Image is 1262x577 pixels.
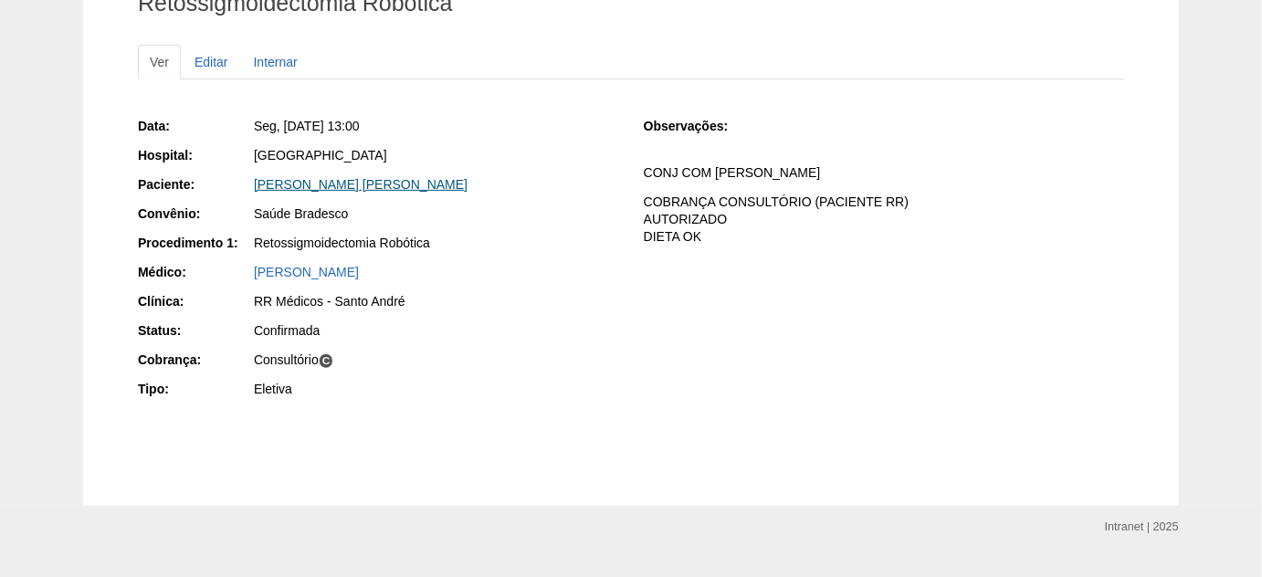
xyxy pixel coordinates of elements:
[138,45,181,79] a: Ver
[254,265,359,279] a: [PERSON_NAME]
[254,205,618,223] div: Saúde Bradesco
[242,45,310,79] a: Internar
[183,45,240,79] a: Editar
[138,321,252,340] div: Status:
[254,321,618,340] div: Confirmada
[319,353,334,369] span: C
[138,146,252,164] div: Hospital:
[644,164,1124,182] p: CONJ COM [PERSON_NAME]
[254,380,618,398] div: Eletiva
[138,175,252,194] div: Paciente:
[138,117,252,135] div: Data:
[1105,518,1179,536] div: Intranet | 2025
[254,292,618,310] div: RR Médicos - Santo André
[138,234,252,252] div: Procedimento 1:
[138,351,252,369] div: Cobrança:
[644,117,758,135] div: Observações:
[138,292,252,310] div: Clínica:
[254,351,618,369] div: Consultório
[138,380,252,398] div: Tipo:
[254,119,360,133] span: Seg, [DATE] 13:00
[254,146,618,164] div: [GEOGRAPHIC_DATA]
[138,263,252,281] div: Médico:
[138,205,252,223] div: Convênio:
[644,194,1124,246] p: COBRANÇA CONSULTÓRIO (PACIENTE RR) AUTORIZADO DIETA OK
[254,177,468,192] a: [PERSON_NAME] [PERSON_NAME]
[254,234,618,252] div: Retossigmoidectomia Robótica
